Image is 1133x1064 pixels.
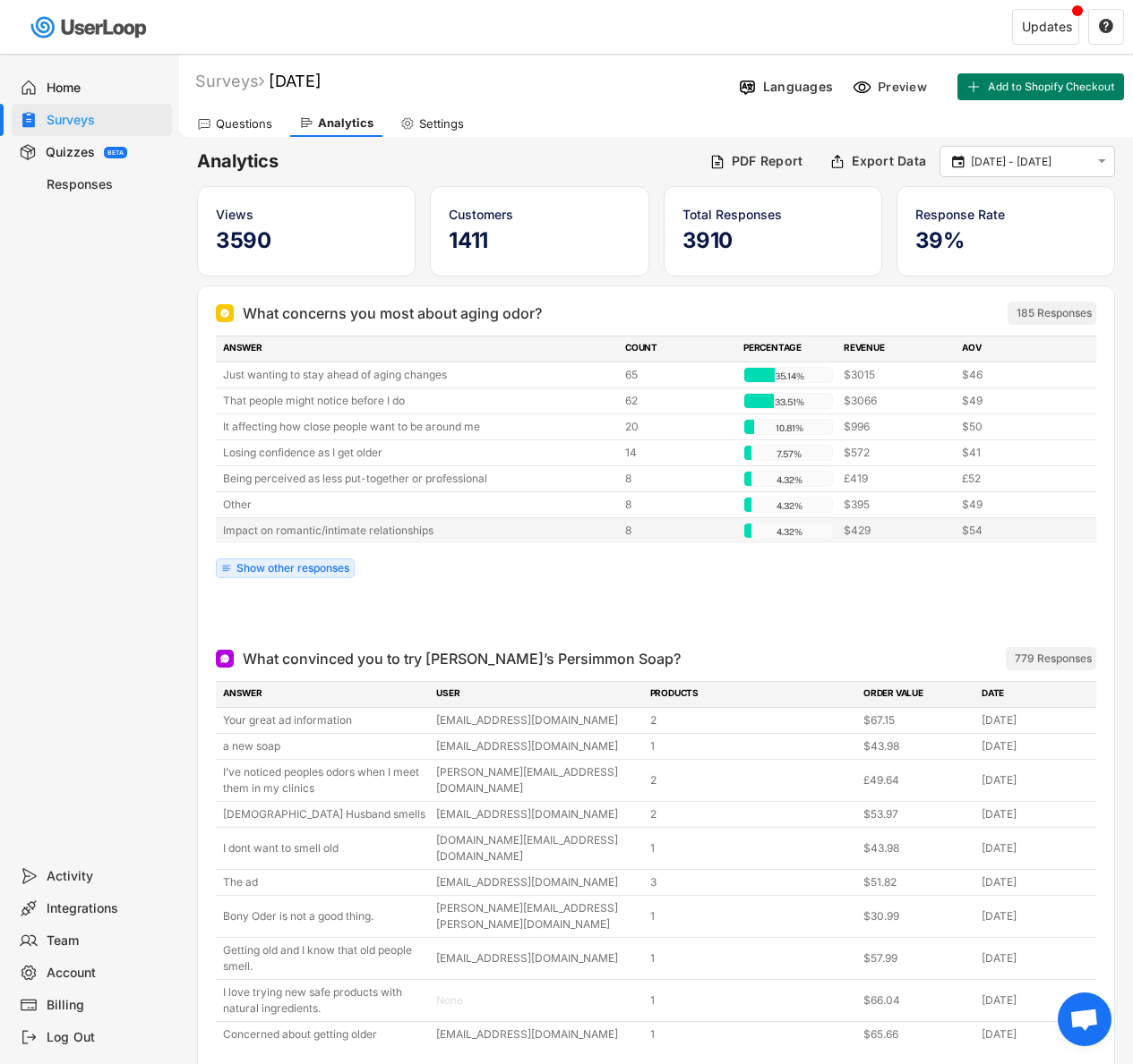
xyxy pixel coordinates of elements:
[949,154,966,170] button: 
[915,205,1096,224] div: Response Rate
[748,498,830,514] div: 4.32%
[863,992,971,1009] div: $66.04
[197,149,696,174] h6: Analytics
[962,497,1069,513] div: $49
[223,393,614,409] div: That people might notice before I do
[982,992,1089,1009] div: [DATE]
[915,227,1096,254] h5: 39%
[223,764,425,796] div: I’ve noticed peoples odors when I meet them in my clinics
[748,394,830,410] div: 33.51%
[748,420,830,436] div: 10.81%
[982,950,1089,966] div: [DATE]
[625,523,733,539] div: 8
[863,950,971,966] div: $57.99
[436,738,639,754] div: [EMAIL_ADDRESS][DOMAIN_NAME]
[1058,992,1112,1046] div: Open chat
[47,997,165,1014] div: Billing
[748,523,830,540] div: 4.32%
[625,341,733,357] div: COUNT
[650,712,853,728] div: 2
[650,686,853,702] div: PRODUCTS
[436,806,639,822] div: [EMAIL_ADDRESS][DOMAIN_NAME]
[748,446,830,462] div: 7.57%
[748,472,830,488] div: 4.32%
[1017,306,1092,320] div: 185 Responses
[863,840,971,856] div: $43.98
[844,419,951,435] div: $996
[1098,154,1106,169] text: 
[195,71,264,91] div: Surveys
[844,393,951,409] div: $3066
[650,772,853,788] div: 2
[844,523,951,539] div: $429
[952,153,965,169] text: 
[738,78,757,97] img: Language%20Icon.svg
[223,419,614,435] div: It affecting how close people want to be around me
[269,72,322,90] font: [DATE]
[236,563,349,574] div: Show other responses
[223,686,425,702] div: ANSWER
[682,205,863,224] div: Total Responses
[957,73,1124,100] button: Add to Shopify Checkout
[219,308,230,319] img: Single Select
[982,908,1089,924] div: [DATE]
[107,149,124,156] div: BETA
[436,764,639,796] div: [PERSON_NAME][EMAIL_ADDRESS][DOMAIN_NAME]
[47,932,165,949] div: Team
[1099,18,1113,34] text: 
[650,1026,853,1043] div: 1
[962,341,1069,357] div: AOV
[982,712,1089,728] div: [DATE]
[650,806,853,822] div: 2
[863,712,971,728] div: $67.15
[863,772,971,788] div: £49.64
[844,341,951,357] div: REVENUE
[748,368,830,384] div: 35.14%
[219,653,230,664] img: Open Ended
[216,205,397,224] div: Views
[863,908,971,924] div: $30.99
[243,648,681,669] div: What convinced you to try [PERSON_NAME]’s Persimmon Soap?
[223,367,614,383] div: Just wanting to stay ahead of aging changes
[650,908,853,924] div: 1
[650,874,853,890] div: 3
[982,686,1089,702] div: DATE
[47,80,165,97] div: Home
[318,115,373,131] div: Analytics
[47,112,165,129] div: Surveys
[419,116,464,132] div: Settings
[863,806,971,822] div: $53.97
[436,1026,639,1043] div: [EMAIL_ADDRESS][DOMAIN_NAME]
[223,840,425,856] div: I dont want to smell old
[625,393,733,409] div: 62
[27,9,153,46] img: userloop-logo-01.svg
[852,153,926,169] div: Export Data
[962,367,1069,383] div: $46
[223,712,425,728] div: Your great ad information
[650,840,853,856] div: 1
[223,445,614,461] div: Losing confidence as I get older
[982,1026,1089,1043] div: [DATE]
[962,445,1069,461] div: $41
[223,738,425,754] div: a new soap
[962,419,1069,435] div: $50
[243,302,542,324] div: What concerns you most about aging odor?
[971,153,1089,171] input: Select Date Range
[223,341,614,357] div: ANSWER
[988,81,1115,92] span: Add to Shopify Checkout
[449,227,630,254] h5: 1411
[982,806,1089,822] div: [DATE]
[47,868,165,885] div: Activity
[436,686,639,702] div: USER
[47,1029,165,1046] div: Log Out
[436,712,639,728] div: [EMAIL_ADDRESS][DOMAIN_NAME]
[47,176,165,193] div: Responses
[47,965,165,982] div: Account
[650,738,853,754] div: 1
[844,471,951,487] div: £419
[223,523,614,539] div: Impact on romantic/intimate relationships
[625,471,733,487] div: 8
